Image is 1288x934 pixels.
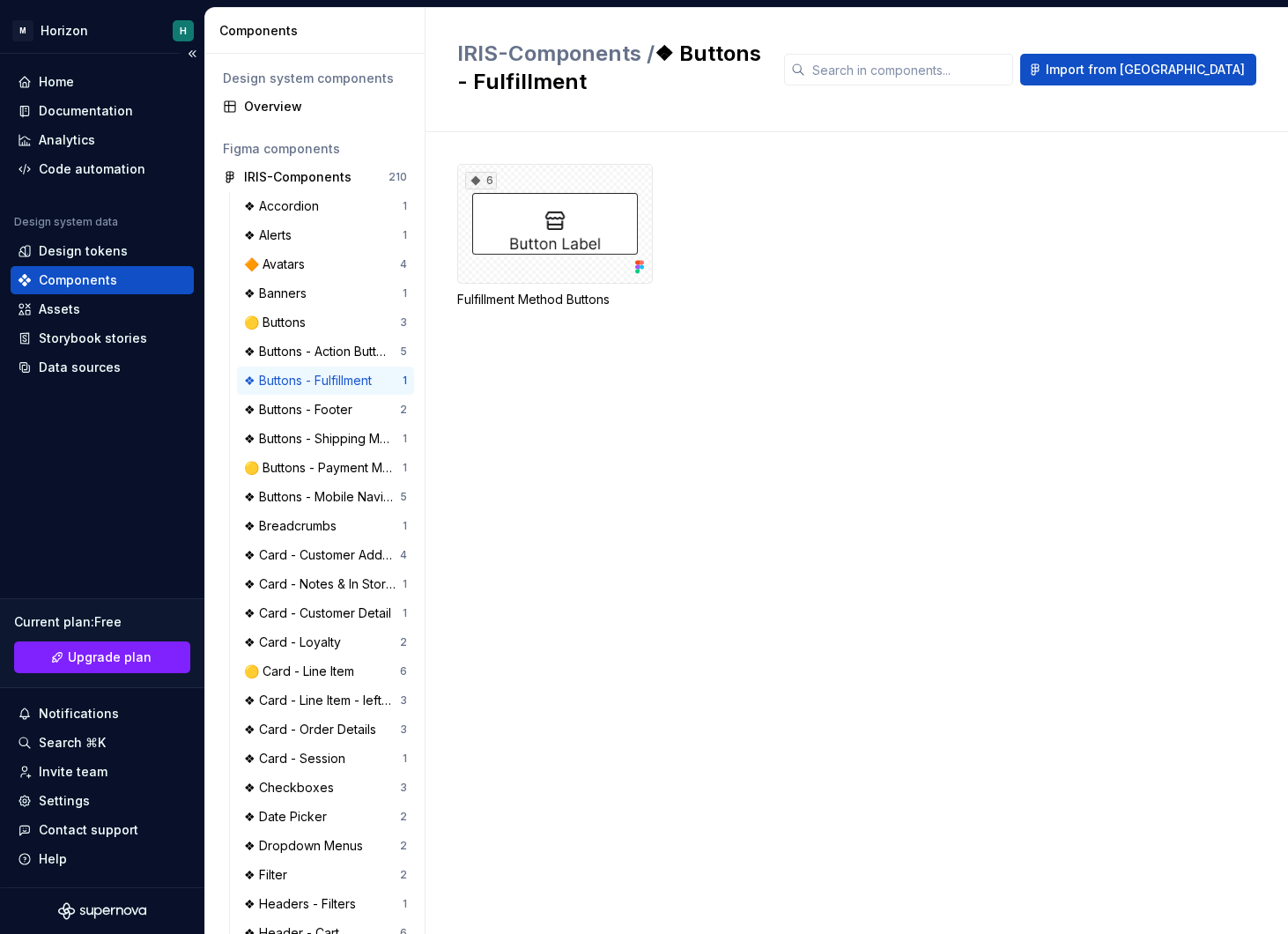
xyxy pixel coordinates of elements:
div: Design system components [223,70,407,87]
div: 3 [400,315,407,330]
a: Overview [216,93,414,121]
div: 6Fulfillment Method Buttons [457,164,653,308]
button: MHorizonH [4,11,201,49]
a: ❖ Card - Session1 [237,745,414,773]
div: 210 [389,170,407,184]
a: 🟡 Buttons - Payment Method1 [237,454,414,482]
div: 6 [465,172,497,189]
div: ❖ Headers - Filters [244,895,363,913]
div: ❖ Card - Notes & In Store Purchase [244,575,403,593]
span: Import from [GEOGRAPHIC_DATA] [1046,61,1245,78]
div: 2 [400,635,407,649]
div: 4 [400,548,407,562]
div: 🟡 Card - Line Item [244,663,361,680]
div: Help [39,850,67,868]
div: 1 [403,519,407,533]
a: ❖ Accordion1 [237,192,414,220]
a: ❖ Banners1 [237,279,414,308]
a: ❖ Card - Line Item - left panel3 [237,686,414,715]
div: Design tokens [39,242,128,260]
div: Analytics [39,131,95,149]
div: ❖ Card - Order Details [244,721,383,738]
button: Import from [GEOGRAPHIC_DATA] [1020,54,1256,85]
a: ❖ Buttons - Mobile Navigation5 [237,483,414,511]
div: 🔶 Avatars [244,256,312,273]
h2: ❖ Buttons - Fulfillment [457,40,763,96]
div: ❖ Accordion [244,197,326,215]
div: 1 [403,606,407,620]
a: Data sources [11,353,194,382]
div: Storybook stories [39,330,147,347]
div: Search ⌘K [39,734,106,752]
a: Documentation [11,97,194,125]
a: Supernova Logo [58,902,146,920]
div: Data sources [39,359,121,376]
div: Components [219,22,418,40]
div: IRIS-Components [244,168,352,186]
div: Invite team [39,763,107,781]
div: Contact support [39,821,138,839]
a: ❖ Headers - Filters1 [237,890,414,918]
div: 1 [403,199,407,213]
a: IRIS-Components210 [216,163,414,191]
div: ❖ Buttons - Action Button for Cart [244,343,400,360]
div: 2 [400,868,407,882]
div: 5 [400,345,407,359]
div: 6 [400,664,407,678]
div: 🟡 Buttons - Payment Method [244,459,403,477]
a: ❖ Date Picker2 [237,803,414,831]
a: Storybook stories [11,324,194,352]
div: 4 [400,257,407,271]
div: ❖ Buttons - Shipping Method [244,430,403,448]
div: 5 [400,490,407,504]
div: 2 [400,839,407,853]
div: ❖ Card - Customer Address [244,546,400,564]
div: 1 [403,228,407,242]
div: H [180,24,187,38]
a: ❖ Card - Order Details3 [237,715,414,744]
a: ❖ Buttons - Footer2 [237,396,414,424]
div: 1 [403,432,407,446]
div: 1 [403,286,407,300]
a: Analytics [11,126,194,154]
input: Search in components... [805,54,1013,85]
div: 1 [403,752,407,766]
a: ❖ Alerts1 [237,221,414,249]
a: ❖ Card - Customer Address4 [237,541,414,569]
div: M [12,20,33,41]
div: Components [39,271,117,289]
a: ❖ Buttons - Shipping Method1 [237,425,414,453]
div: 1 [403,897,407,911]
a: Components [11,266,194,294]
div: Notifications [39,705,119,723]
div: ❖ Card - Session [244,750,352,767]
div: ❖ Card - Loyalty [244,634,348,651]
a: ❖ Dropdown Menus2 [237,832,414,860]
div: Documentation [39,102,133,120]
a: 🟡 Buttons3 [237,308,414,337]
button: Contact support [11,816,194,844]
a: ❖ Buttons - Action Button for Cart5 [237,337,414,366]
a: ❖ Card - Loyalty2 [237,628,414,656]
button: Notifications [11,700,194,728]
div: 2 [400,810,407,824]
span: IRIS-Components / [457,41,655,66]
a: Upgrade plan [14,641,190,673]
div: Assets [39,300,80,318]
span: Upgrade plan [68,649,152,666]
div: 2 [400,403,407,417]
a: ❖ Card - Notes & In Store Purchase1 [237,570,414,598]
div: Current plan : Free [14,613,190,631]
a: ❖ Checkboxes3 [237,774,414,802]
a: Settings [11,787,194,815]
a: Assets [11,295,194,323]
div: ❖ Checkboxes [244,779,341,797]
a: ❖ Card - Customer Detail1 [237,599,414,627]
div: 1 [403,374,407,388]
div: ❖ Banners [244,285,314,302]
a: Design tokens [11,237,194,265]
div: ❖ Dropdown Menus [244,837,370,855]
div: ❖ Breadcrumbs [244,517,344,535]
div: 1 [403,461,407,475]
div: ❖ Date Picker [244,808,334,826]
